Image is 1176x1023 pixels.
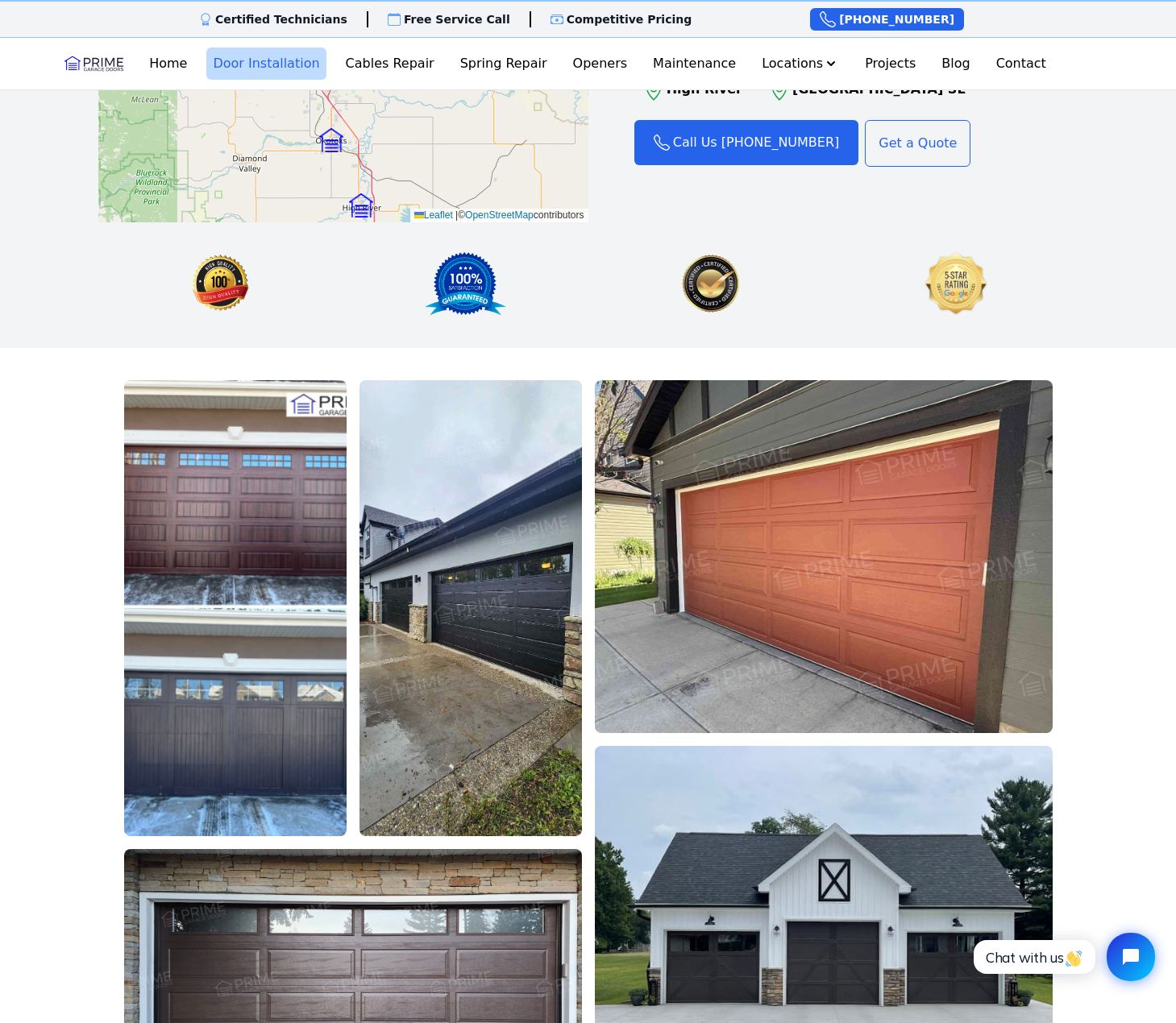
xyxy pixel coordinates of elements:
[956,919,1169,995] iframe: Tidio Chat
[858,48,922,80] a: Projects
[935,48,976,80] a: Blog
[143,48,193,80] a: Home
[319,128,343,152] img: Marker
[343,251,588,316] img: 100% satisfation guaranteed
[634,120,859,165] a: Call Us [PHONE_NUMBER]
[833,251,1078,316] img: Certified
[455,209,458,221] span: |
[206,48,326,80] a: Door Installation
[454,48,554,80] a: Spring Repair
[349,193,373,217] img: Marker
[404,11,510,27] p: Free Service Call
[567,48,634,80] a: Openers
[339,48,441,80] a: Cables Repair
[588,251,833,316] img: Certified
[414,209,453,221] a: Leaflet
[865,120,970,167] a: Get a Quote
[98,251,343,316] img: 100% satisfation guaranteed
[410,209,588,222] div: © contributors
[215,11,347,27] p: Certified Technicians
[641,78,760,104] a: High River
[595,380,1053,733] img: garage door installation
[767,78,1004,104] a: [GEOGRAPHIC_DATA] SE
[990,48,1053,80] a: Contact
[646,48,742,80] a: Maintenance
[465,209,534,221] a: OpenStreetMap
[567,11,692,27] p: Competitive Pricing
[755,48,846,80] button: Locations
[64,51,123,77] img: Logo
[359,380,582,836] img: garage door installation company calgary
[124,380,347,836] img: garage door installation service calgary
[810,8,964,31] a: [PHONE_NUMBER]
